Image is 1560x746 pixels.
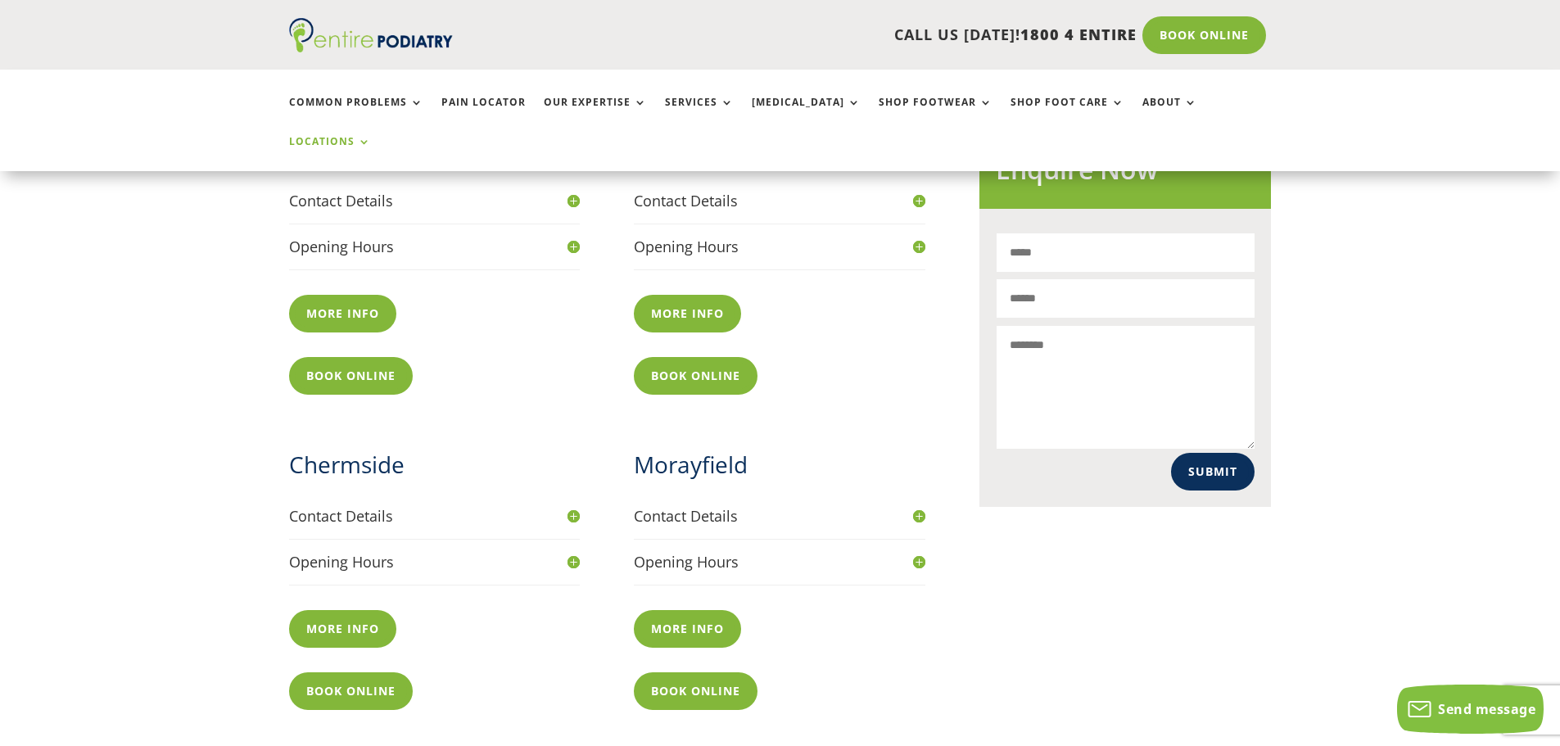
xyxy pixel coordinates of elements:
[634,237,925,257] h4: Opening Hours
[289,357,413,395] a: Book Online
[1011,97,1124,132] a: Shop Foot Care
[1397,685,1544,734] button: Send message
[1438,700,1535,718] span: Send message
[634,357,757,395] a: Book Online
[289,97,423,132] a: Common Problems
[996,151,1255,197] h2: Enquire Now
[544,97,647,132] a: Our Expertise
[289,610,396,648] a: More info
[1142,16,1266,54] a: Book Online
[879,97,993,132] a: Shop Footwear
[634,672,757,710] a: Book Online
[634,610,741,648] a: More info
[1020,25,1137,44] span: 1800 4 ENTIRE
[752,97,861,132] a: [MEDICAL_DATA]
[634,449,925,489] h2: Morayfield
[289,237,581,257] h4: Opening Hours
[516,25,1137,46] p: CALL US [DATE]!
[289,552,581,572] h4: Opening Hours
[634,552,925,572] h4: Opening Hours
[634,295,741,332] a: More info
[289,449,581,489] h2: Chermside
[289,18,453,52] img: logo (1)
[289,136,371,171] a: Locations
[634,191,925,211] h4: Contact Details
[1142,97,1197,132] a: About
[634,506,925,527] h4: Contact Details
[289,191,581,211] h4: Contact Details
[441,97,526,132] a: Pain Locator
[289,39,453,56] a: Entire Podiatry
[289,506,581,527] h4: Contact Details
[289,672,413,710] a: Book Online
[1171,453,1255,491] button: Submit
[665,97,734,132] a: Services
[289,295,396,332] a: More info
